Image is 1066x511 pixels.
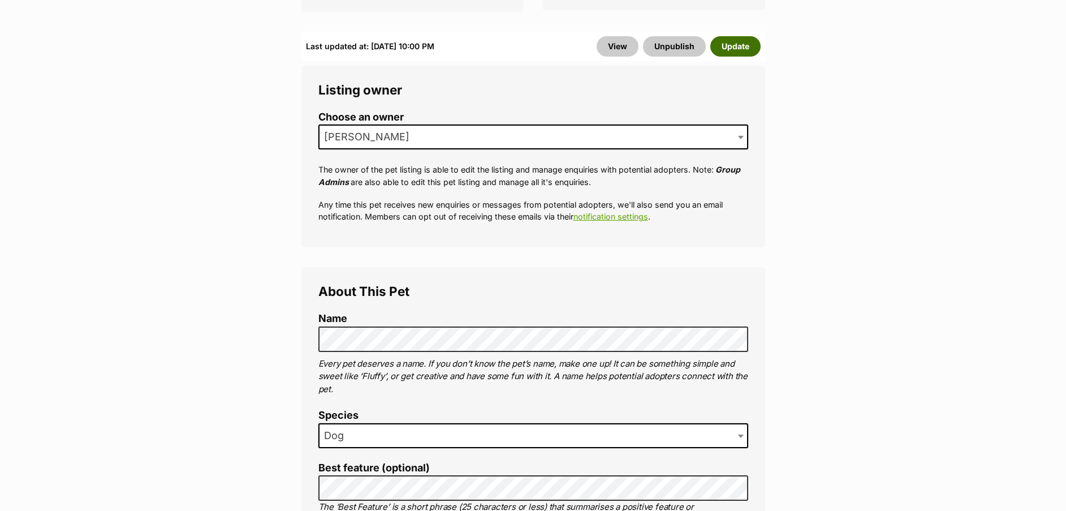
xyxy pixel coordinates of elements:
[318,358,748,396] p: Every pet deserves a name. If you don’t know the pet’s name, make one up! It can be something sim...
[318,111,748,123] label: Choose an owner
[710,36,761,57] button: Update
[318,462,748,474] label: Best feature (optional)
[320,428,355,444] span: Dog
[573,212,648,221] a: notification settings
[318,82,402,97] span: Listing owner
[318,199,748,223] p: Any time this pet receives new enquiries or messages from potential adopters, we'll also send you...
[318,164,748,188] p: The owner of the pet listing is able to edit the listing and manage enquiries with potential adop...
[318,124,748,149] span: Lynne
[306,36,434,57] div: Last updated at: [DATE] 10:00 PM
[318,165,740,186] em: Group Admins
[597,36,638,57] a: View
[318,284,409,299] span: About This Pet
[318,313,748,325] label: Name
[643,36,706,57] button: Unpublish
[318,423,748,448] span: Dog
[318,410,748,422] label: Species
[320,129,421,145] span: Lynne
